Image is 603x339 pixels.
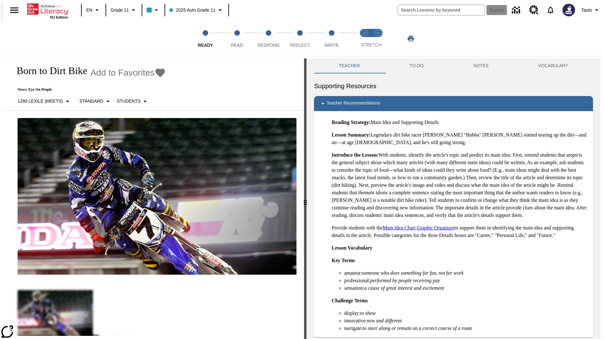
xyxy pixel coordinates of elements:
button: Stretch Respond step 2 of 2 [369,21,387,56]
em: topic [569,152,579,158]
strong: Introduce the Lesson: [332,152,378,158]
span: Write [324,43,339,48]
img: Avatar [562,4,575,16]
text: 1 [364,31,365,35]
div: Teacher Recommendations [314,96,593,111]
div: Home [27,2,68,19]
div: reading [3,58,304,336]
strong: Reading Strategy: [332,120,371,125]
button: Scaffolds, Standard [77,96,114,107]
span: Ready [198,43,213,48]
em: performed by people receiving pay [370,278,440,283]
strong: Lesson Summary: [332,132,371,137]
li: innovative: [344,317,588,325]
span: Add to Favorites [90,68,155,78]
p: Teacher Recommendations [327,100,380,107]
input: search field [398,5,485,15]
span: Read [231,43,243,48]
h1: Born to Dirt Bike [10,65,87,77]
button: Select Lexile, 1280 Lexile (Meets) [15,96,74,107]
p: News: Eye On People [10,87,166,92]
span: Respond [258,43,279,48]
p: Standard [79,98,103,105]
button: Select Student [114,96,151,107]
button: Class: 2025 Auto Grade 11, Select your class [167,4,226,16]
button: Read step 2 of 5 [219,21,255,56]
span: Reflect [290,43,310,48]
li: sensation: [344,284,588,292]
a: Data Center [508,2,525,19]
strong: Challenge Terms [332,298,368,303]
span: 2025 Auto Grade 11 [170,7,215,13]
button: Teacher [314,58,385,73]
div: Press Enter or Spacebar and then press right and left arrow keys to move the slider [304,58,307,339]
p: Students [117,98,140,105]
a: Resource Center, Will open in new tab [525,2,542,19]
li: display: [344,309,588,317]
a: Main Idea Chart Graphic Organizer [383,225,454,230]
em: new and different [367,318,402,323]
p: With students, identify the article's topic and predict its main idea. First, remind students tha... [332,151,588,219]
span: NJ Edition [50,15,68,19]
p: Legendary dirt bike racer [PERSON_NAME] "Bubba" [PERSON_NAME] started tearing up the dirt—and air... [332,131,588,146]
button: NOTES [448,58,513,73]
button: Stretch Read step 1 of 2 [356,21,374,56]
strong: Lesson Vocabulary [332,245,372,250]
div: Instructional Panel Tabs [314,58,593,73]
span: STRETCH [361,42,382,47]
em: a cause of great interest and excitement [364,285,444,291]
button: Class color is light blue. Change class color [144,4,163,16]
span: Grade 11 [111,7,129,13]
em: to steer along or remain on a correct course of a route [363,326,472,331]
button: TO-DO [385,58,448,73]
button: Write step 5 of 5 [313,21,350,56]
div: activity [307,58,600,339]
em: someone who does something for fun, not for work [362,270,464,276]
button: VOCABULARY [513,58,593,73]
em: to show [360,310,376,316]
li: professional: [344,277,588,284]
button: Open side menu [5,1,24,19]
span: EN [86,7,92,13]
button: Ready step 1 of 5 [187,21,224,56]
button: Profile/Settings [579,4,603,16]
button: Add to Favorites - Born to Dirt Bike [90,67,166,78]
em: main idea [364,190,384,195]
button: Grade: Grade 11, Select a grade [108,4,140,16]
text: 2 [377,31,378,35]
p: Provide students with the to support them in identifying the main idea and supporting details in ... [332,224,588,239]
h6: Supporting Resources [314,81,593,91]
p: 1280 Lexile (Meets) [18,98,63,105]
button: Reflect step 4 of 5 [282,21,318,56]
button: Select a new avatar [559,2,579,18]
p: Main Idea and Supporting Details [332,119,588,126]
button: Language: EN, Select a language [84,4,104,16]
li: amateur: [344,269,588,277]
li: navigate: [344,325,588,332]
button: Respond step 3 of 5 [250,21,287,56]
img: Motocross racer James Stewart flies through the air on his dirt bike. [18,118,296,275]
button: Print [401,33,421,44]
strong: Key Terms [332,258,355,263]
span: Tauto [581,7,592,13]
a: Notifications [542,2,559,18]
